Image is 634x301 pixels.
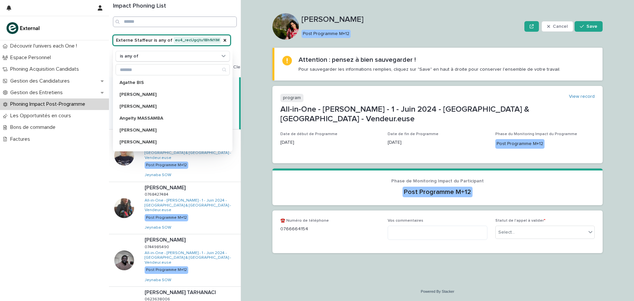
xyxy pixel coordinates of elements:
a: Powered By Stacker [421,289,454,293]
a: [PERSON_NAME][PERSON_NAME] 07666641540766664154 All-in-One - [PERSON_NAME] - 1 - Juin 2024 - [GEO... [109,77,241,130]
div: Post Programme M+12 [145,214,188,221]
a: [PERSON_NAME][PERSON_NAME] 07449854900744985490 All-in-One - [PERSON_NAME] - 1 - Juin 2024 - [GEO... [109,234,241,287]
p: Phoning Impact Post-Programme [8,101,90,107]
p: Phoning Acquisition Candidats [8,66,84,72]
span: Vos commentaires [388,219,423,223]
p: Gestion des Candidatures [8,78,75,84]
div: Post Programme M+12 [145,162,188,169]
p: Gestion des Entretiens [8,90,68,96]
span: ☎️ Numéro de téléphone [280,219,329,223]
a: All-in-One - [PERSON_NAME] - 1 - Juin 2024 - [GEOGRAPHIC_DATA] & [GEOGRAPHIC_DATA] - Vendeur.euse [145,198,238,212]
p: [DATE] [280,139,380,146]
input: Search [116,64,229,75]
p: [PERSON_NAME] [145,236,187,243]
a: Dolma JIGMEDolma JIGME 07588290540758829054 All-in-One - [PERSON_NAME] - 1 - Juin 2024 - [GEOGRAP... [109,130,241,182]
a: Jeynaba SOW [145,225,171,230]
span: Statut de l'appel à valider [495,219,546,223]
p: program [280,94,303,102]
p: [PERSON_NAME] TARHANACI [145,288,217,296]
input: Search [113,17,237,27]
p: [PERSON_NAME] [145,183,187,191]
button: Cancel [542,21,573,32]
p: All-in-One - [PERSON_NAME] - 1 - Juin 2024 - [GEOGRAPHIC_DATA] & [GEOGRAPHIC_DATA] - Vendeur.euse [280,105,595,124]
p: [PERSON_NAME] [301,15,522,24]
p: Découvrir l'univers each One ! [8,43,82,49]
span: Save [586,24,597,29]
div: Select... [498,229,515,236]
button: Externe Staffeur [113,35,230,46]
button: Save [575,21,603,32]
h2: Attention : pensez à bien sauvegarder ! [299,56,416,64]
p: [PERSON_NAME] [120,92,219,97]
h1: Impact Phoning List [113,3,237,10]
p: Pour sauvegarder les informations remplies, cliquez sur "Save" en haut à droite pour conserver l'... [299,66,560,72]
p: Factures [8,136,35,142]
a: Jeynaba SOW [145,278,171,282]
p: 0766664154 [280,226,380,233]
a: All-in-One - [PERSON_NAME] - 1 - Juin 2024 - [GEOGRAPHIC_DATA] & [GEOGRAPHIC_DATA] - Vendeur.euse [145,146,238,160]
p: Bons de commande [8,124,61,131]
span: Phase du Monitoring Impact du Programme [495,132,577,136]
p: [DATE] [388,139,487,146]
div: Post Programme M+12 [495,139,545,149]
p: is any of [120,54,138,59]
span: Phase de Monitoring Impact du Participant [391,179,484,183]
p: Angelty MASSAMBA [120,116,219,121]
p: 0744985490 [145,244,170,249]
div: Post Programme M+12 [403,187,473,197]
p: [PERSON_NAME] [120,128,219,132]
span: Clear all filters [233,65,264,69]
p: Les Opportunités en cours [8,113,76,119]
div: Post Programme M+12 [145,266,188,274]
p: [PERSON_NAME] [120,104,219,109]
img: bc51vvfgR2QLHU84CWIQ [5,21,42,35]
span: Cancel [553,24,568,29]
p: [PERSON_NAME] [120,140,219,144]
span: Date de fin de Programme [388,132,439,136]
a: All-in-One - [PERSON_NAME] - 1 - Juin 2024 - [GEOGRAPHIC_DATA] & [GEOGRAPHIC_DATA] - Vendeur.euse [145,251,238,265]
span: Date de début de Programme [280,132,337,136]
a: [PERSON_NAME][PERSON_NAME] 07684274840768427484 All-in-One - [PERSON_NAME] - 1 - Juin 2024 - [GEO... [109,182,241,235]
a: Jeynaba SOW [145,173,171,177]
div: Post Programme M+12 [301,30,351,38]
a: View record [569,94,595,99]
p: Espace Personnel [8,55,56,61]
p: Agathe BIS [120,80,219,85]
p: 0768427484 [145,191,170,197]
